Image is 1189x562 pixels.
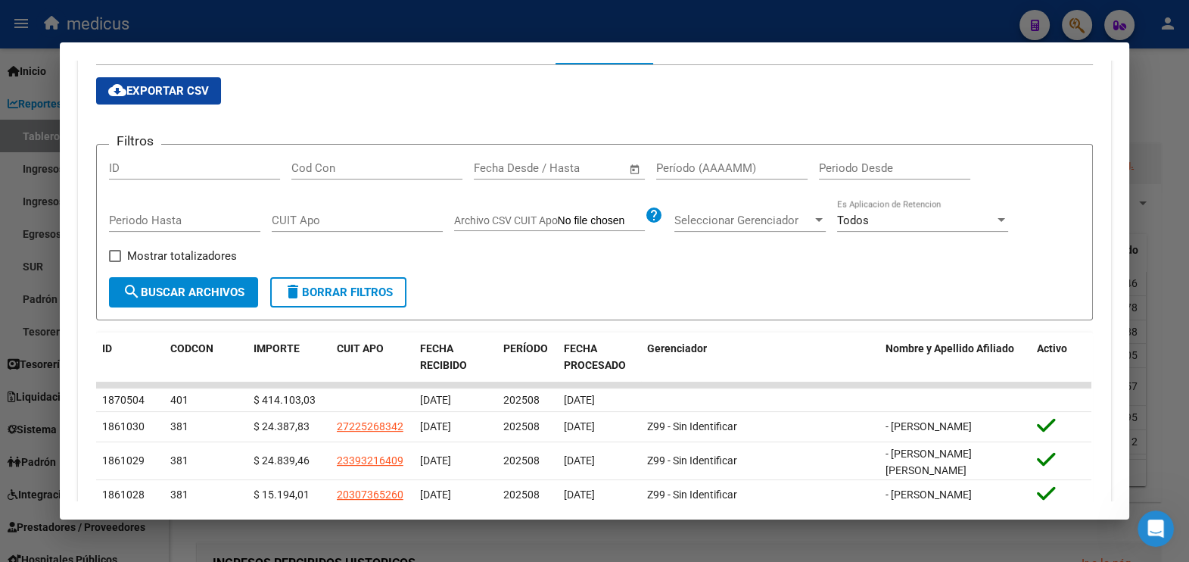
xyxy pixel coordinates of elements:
span: Activo [1037,342,1067,354]
mat-icon: search [123,283,141,301]
span: 1870504 [102,394,145,406]
mat-icon: delete [284,283,302,301]
span: Todos [837,214,869,227]
input: Fecha inicio [474,161,535,175]
span: 381 [170,489,188,501]
span: 23393216409 [337,454,403,467]
datatable-header-cell: IMPORTE [247,333,331,382]
span: Z99 - Sin Identificar [647,420,737,432]
span: FECHA RECIBIDO [420,342,467,372]
span: Borrar Filtros [284,286,393,299]
span: Nombre y Apellido Afiliado [886,342,1014,354]
span: 381 [170,420,188,432]
datatable-header-cell: CODCON [164,333,217,382]
span: Seleccionar Gerenciador [674,214,812,227]
datatable-header-cell: Gerenciador [641,333,879,382]
span: Z99 - Sin Identificar [647,489,737,501]
span: Exportar CSV [108,84,209,98]
span: CODCON [170,342,213,354]
span: Z99 - Sin Identificar [647,454,737,467]
span: [DATE] [564,394,595,406]
span: 1861030 [102,420,145,432]
span: FECHA PROCESADO [564,342,626,372]
span: 1861028 [102,489,145,501]
span: ID [102,342,112,354]
span: 202508 [503,420,540,432]
span: Mostrar totalizadores [127,247,237,265]
h3: Filtros [109,133,161,149]
span: Archivo CSV CUIT Apo [454,214,558,226]
span: 202508 [503,394,540,406]
span: 27225268342 [337,420,403,432]
span: 202508 [503,454,540,467]
datatable-header-cell: PERÍODO [497,333,558,382]
span: $ 24.839,46 [254,454,310,467]
span: CUIT APO [337,342,384,354]
datatable-header-cell: FECHA RECIBIDO [414,333,497,382]
datatable-header-cell: ID [96,333,164,382]
span: $ 414.103,03 [254,394,316,406]
span: IMPORTE [254,342,300,354]
span: [DATE] [420,489,451,501]
span: [DATE] [420,454,451,467]
mat-icon: help [645,206,663,224]
span: - [PERSON_NAME] [886,420,972,432]
button: Borrar Filtros [270,277,406,308]
span: [DATE] [564,454,595,467]
button: Open calendar [626,161,643,178]
datatable-header-cell: CUIT APO [331,333,414,382]
button: Exportar CSV [96,77,221,105]
button: Buscar Archivos [109,277,258,308]
span: [DATE] [420,394,451,406]
span: - [PERSON_NAME] [886,489,972,501]
input: Archivo CSV CUIT Apo [558,214,645,228]
span: PERÍODO [503,342,548,354]
span: 202508 [503,489,540,501]
span: 381 [170,454,188,467]
datatable-header-cell: FECHA PROCESADO [558,333,641,382]
iframe: Intercom live chat [1138,510,1174,547]
datatable-header-cell: Activo [1031,333,1091,382]
span: Buscar Archivos [123,286,244,299]
span: [DATE] [564,489,595,501]
span: [DATE] [564,420,595,432]
span: Gerenciador [647,342,707,354]
span: $ 15.194,01 [254,489,310,501]
input: Fecha fin [549,161,622,175]
span: $ 24.387,83 [254,420,310,432]
datatable-header-cell: Nombre y Apellido Afiliado [879,333,1031,382]
span: - [PERSON_NAME] [PERSON_NAME] [886,448,972,477]
span: 1861029 [102,454,145,467]
span: 20307365260 [337,489,403,501]
span: [DATE] [420,420,451,432]
span: 401 [170,394,188,406]
mat-icon: cloud_download [108,81,126,99]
